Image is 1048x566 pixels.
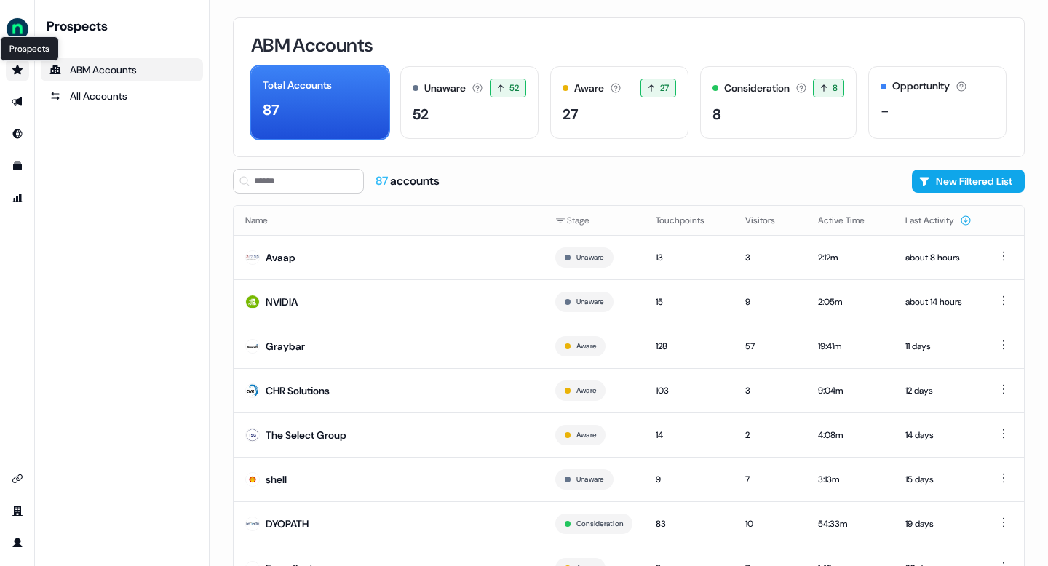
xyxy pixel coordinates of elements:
[818,207,882,234] button: Active Time
[266,428,346,442] div: The Select Group
[818,517,882,531] div: 54:33m
[905,295,972,309] div: about 14 hours
[555,213,632,228] div: Stage
[251,36,373,55] h3: ABM Accounts
[376,173,440,189] div: accounts
[656,517,722,531] div: 83
[266,339,305,354] div: Graybar
[905,383,972,398] div: 12 days
[818,250,882,265] div: 2:12m
[6,90,29,113] a: Go to outbound experience
[6,58,29,81] a: Go to prospects
[724,81,790,96] div: Consideration
[745,295,795,309] div: 9
[660,81,670,95] span: 27
[376,173,390,188] span: 87
[745,428,795,442] div: 2
[745,383,795,398] div: 3
[6,499,29,522] a: Go to team
[892,79,950,94] div: Opportunity
[656,250,722,265] div: 13
[576,473,604,486] button: Unaware
[905,339,972,354] div: 11 days
[712,103,721,125] div: 8
[576,429,596,442] button: Aware
[424,81,466,96] div: Unaware
[576,251,604,264] button: Unaware
[656,472,722,487] div: 9
[576,517,623,530] button: Consideration
[413,103,429,125] div: 52
[656,428,722,442] div: 14
[912,170,1025,193] button: New Filtered List
[41,58,203,81] a: ABM Accounts
[656,339,722,354] div: 128
[263,78,332,93] div: Total Accounts
[266,472,287,487] div: shell
[266,250,295,265] div: Avaap
[509,81,520,95] span: 52
[49,63,194,77] div: ABM Accounts
[6,122,29,146] a: Go to Inbound
[576,384,596,397] button: Aware
[6,154,29,178] a: Go to templates
[745,250,795,265] div: 3
[745,517,795,531] div: 10
[745,207,793,234] button: Visitors
[818,472,882,487] div: 3:13m
[905,207,972,234] button: Last Activity
[905,428,972,442] div: 14 days
[266,383,330,398] div: CHR Solutions
[656,295,722,309] div: 15
[6,531,29,554] a: Go to profile
[656,207,722,234] button: Touchpoints
[656,383,722,398] div: 103
[234,206,544,235] th: Name
[574,81,604,96] div: Aware
[818,339,882,354] div: 19:41m
[263,99,279,121] div: 87
[41,84,203,108] a: All accounts
[818,428,882,442] div: 4:08m
[833,81,838,95] span: 8
[905,250,972,265] div: about 8 hours
[905,472,972,487] div: 15 days
[745,339,795,354] div: 57
[818,295,882,309] div: 2:05m
[881,100,889,121] div: -
[745,472,795,487] div: 7
[576,340,596,353] button: Aware
[818,383,882,398] div: 9:04m
[266,295,298,309] div: NVIDIA
[6,186,29,210] a: Go to attribution
[576,295,604,308] button: Unaware
[905,517,972,531] div: 19 days
[49,89,194,103] div: All Accounts
[6,467,29,490] a: Go to integrations
[563,103,579,125] div: 27
[47,17,203,35] div: Prospects
[266,517,309,531] div: DYOPATH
